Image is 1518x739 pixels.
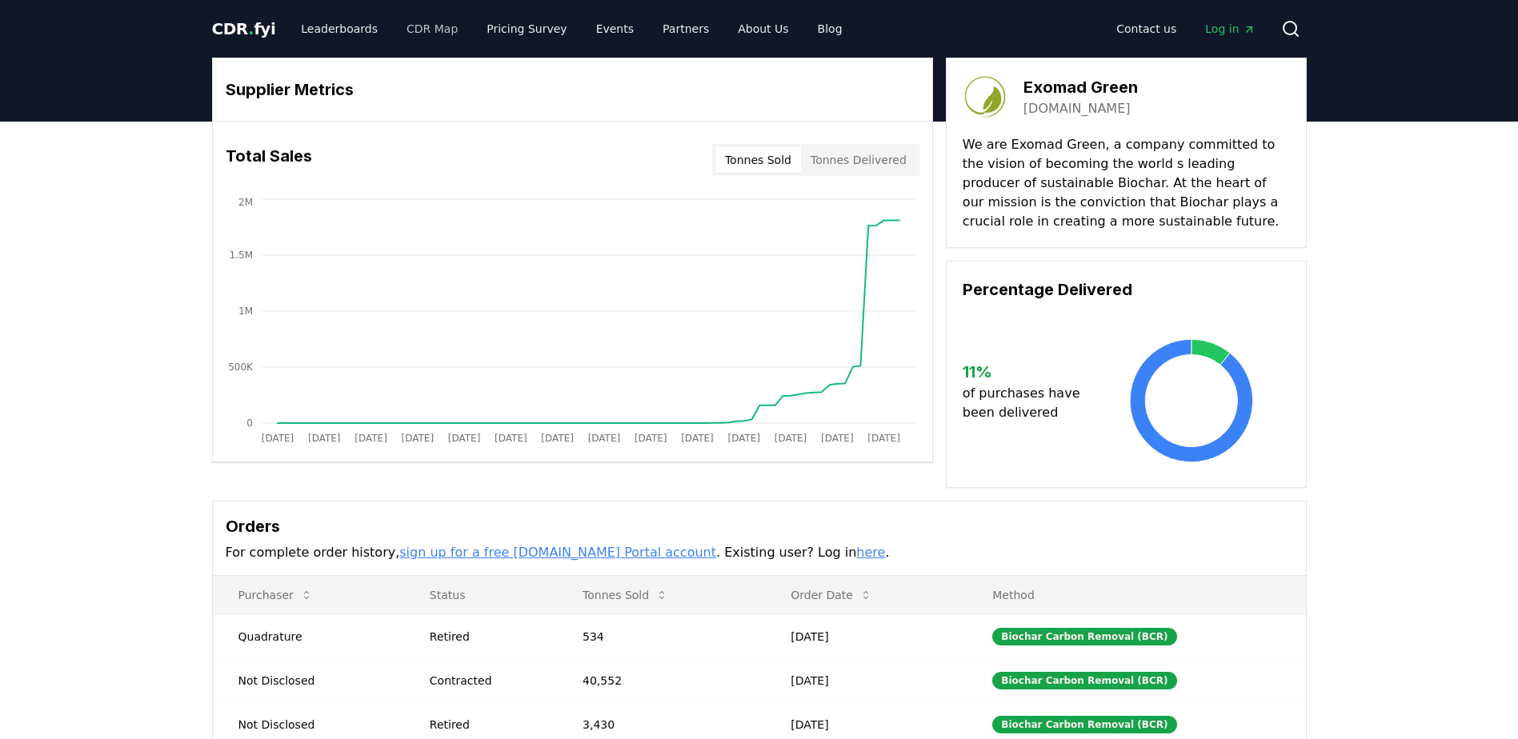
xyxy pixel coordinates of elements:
tspan: [DATE] [774,433,807,444]
a: Events [583,14,647,43]
img: Exomad Green-logo [963,74,1007,119]
h3: Orders [226,514,1293,538]
a: sign up for a free [DOMAIN_NAME] Portal account [399,545,716,560]
a: CDR.fyi [212,18,276,40]
tspan: [DATE] [307,433,340,444]
tspan: [DATE] [447,433,480,444]
td: 40,552 [557,658,765,702]
tspan: 0 [246,417,253,429]
tspan: [DATE] [867,433,900,444]
span: CDR fyi [212,19,276,38]
td: [DATE] [765,614,967,658]
tspan: [DATE] [727,433,760,444]
tspan: [DATE] [354,433,387,444]
p: For complete order history, . Existing user? Log in . [226,543,1293,562]
a: Contact us [1103,14,1189,43]
a: Partners [650,14,722,43]
button: Tonnes Sold [570,579,681,611]
button: Tonnes Delivered [801,147,916,173]
tspan: [DATE] [821,433,854,444]
a: Blog [805,14,855,43]
tspan: [DATE] [587,433,620,444]
a: Pricing Survey [474,14,579,43]
h3: Supplier Metrics [226,78,919,102]
h3: Percentage Delivered [963,278,1290,302]
td: [DATE] [765,658,967,702]
div: Retired [430,629,544,645]
tspan: 1M [238,306,253,317]
tspan: 500K [228,362,254,373]
button: Order Date [778,579,885,611]
div: Contracted [430,673,544,689]
p: Method [979,587,1292,603]
button: Purchaser [226,579,326,611]
div: Biochar Carbon Removal (BCR) [992,628,1176,645]
div: Biochar Carbon Removal (BCR) [992,672,1176,689]
div: Biochar Carbon Removal (BCR) [992,716,1176,733]
tspan: [DATE] [634,433,667,444]
tspan: 2M [238,197,253,208]
a: CDR Map [394,14,471,43]
tspan: 1.5M [229,250,252,261]
h3: Total Sales [226,144,312,176]
tspan: [DATE] [541,433,574,444]
a: Leaderboards [288,14,391,43]
p: We are Exomad Green, a company committed to the vision of becoming the world s leading producer o... [963,135,1290,231]
a: Log in [1192,14,1268,43]
td: 534 [557,614,765,658]
tspan: [DATE] [401,433,434,444]
a: here [856,545,885,560]
h3: 11 % [963,360,1093,384]
tspan: [DATE] [681,433,714,444]
nav: Main [1103,14,1268,43]
a: About Us [725,14,801,43]
p: of purchases have been delivered [963,384,1093,422]
a: [DOMAIN_NAME] [1023,99,1131,118]
nav: Main [288,14,855,43]
h3: Exomad Green [1023,75,1138,99]
p: Status [417,587,544,603]
tspan: [DATE] [495,433,527,444]
tspan: [DATE] [261,433,294,444]
div: Retired [430,717,544,733]
span: Log in [1205,21,1255,37]
button: Tonnes Sold [715,147,801,173]
td: Not Disclosed [213,658,404,702]
td: Quadrature [213,614,404,658]
span: . [248,19,254,38]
